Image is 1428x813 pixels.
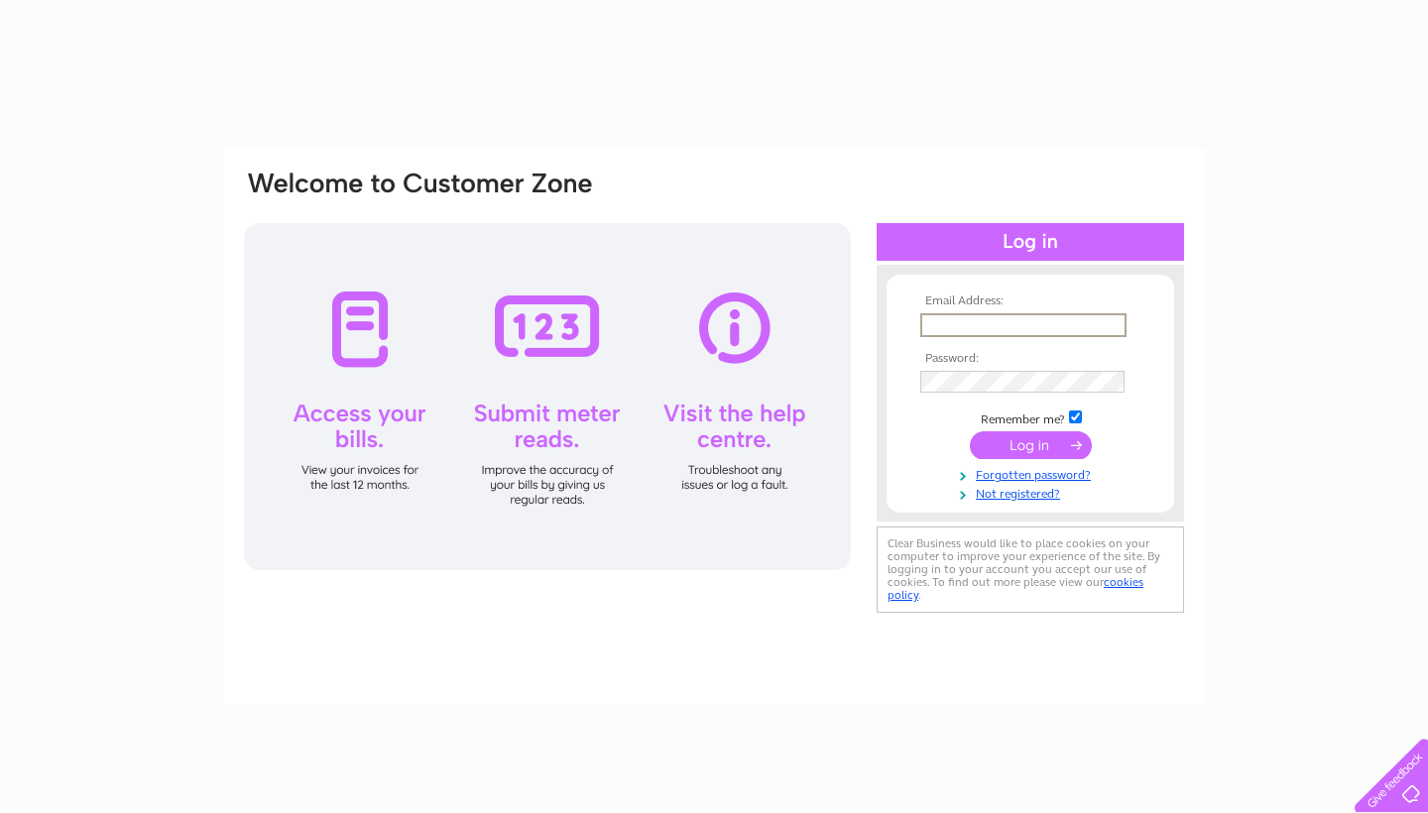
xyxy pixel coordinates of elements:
[915,294,1145,308] th: Email Address:
[920,464,1145,483] a: Forgotten password?
[920,483,1145,502] a: Not registered?
[888,575,1143,602] a: cookies policy
[877,526,1184,613] div: Clear Business would like to place cookies on your computer to improve your experience of the sit...
[915,407,1145,427] td: Remember me?
[970,431,1092,459] input: Submit
[915,352,1145,366] th: Password:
